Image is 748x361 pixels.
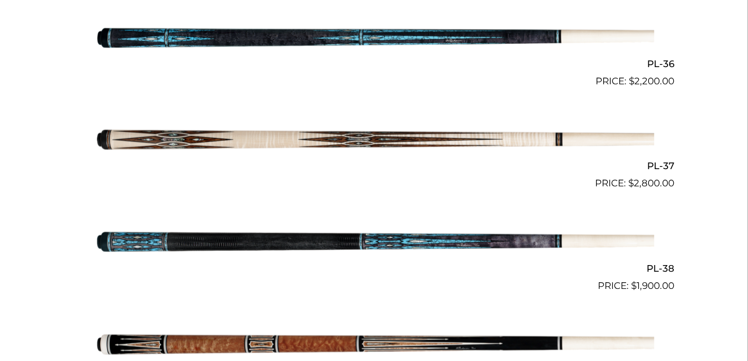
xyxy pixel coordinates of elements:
h2: PL-36 [74,53,675,74]
h2: PL-38 [74,258,675,278]
bdi: 2,200.00 [629,75,675,87]
a: PL-37 $2,800.00 [74,93,675,191]
bdi: 1,900.00 [632,280,675,291]
span: $ [632,280,637,291]
span: $ [629,75,635,87]
img: PL-37 [94,93,654,186]
bdi: 2,800.00 [629,177,675,189]
img: PL-38 [94,195,654,288]
h2: PL-37 [74,156,675,176]
a: PL-38 $1,900.00 [74,195,675,293]
span: $ [629,177,634,189]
